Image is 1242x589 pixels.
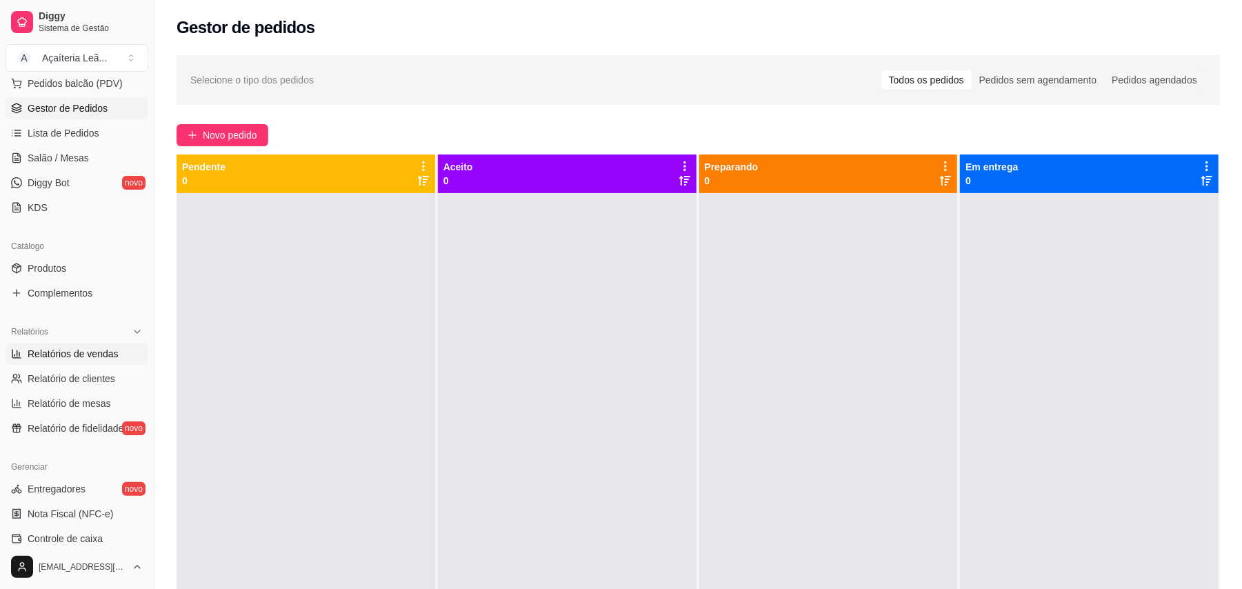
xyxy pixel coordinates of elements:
p: 0 [182,174,226,188]
a: Diggy Botnovo [6,172,148,194]
p: 0 [443,174,473,188]
p: Em entrega [965,160,1018,174]
div: Pedidos agendados [1104,70,1205,90]
p: Aceito [443,160,473,174]
a: Relatório de fidelidadenovo [6,417,148,439]
span: Gestor de Pedidos [28,101,108,115]
div: Pedidos sem agendamento [972,70,1104,90]
span: [EMAIL_ADDRESS][DOMAIN_NAME] [39,561,126,572]
span: Relatórios de vendas [28,347,119,361]
span: Diggy Bot [28,176,70,190]
span: Diggy [39,10,143,23]
span: Produtos [28,261,66,275]
a: Nota Fiscal (NFC-e) [6,503,148,525]
a: Controle de caixa [6,528,148,550]
button: [EMAIL_ADDRESS][DOMAIN_NAME] [6,550,148,583]
span: Relatório de clientes [28,372,115,386]
span: Salão / Mesas [28,151,89,165]
a: Produtos [6,257,148,279]
span: plus [188,130,197,140]
div: Açaíteria Leã ... [42,51,107,65]
a: Complementos [6,282,148,304]
a: DiggySistema de Gestão [6,6,148,39]
span: Lista de Pedidos [28,126,99,140]
a: Salão / Mesas [6,147,148,169]
span: Selecione o tipo dos pedidos [190,72,314,88]
p: 0 [965,174,1018,188]
p: Pendente [182,160,226,174]
a: Relatórios de vendas [6,343,148,365]
a: KDS [6,197,148,219]
button: Novo pedido [177,124,268,146]
span: Controle de caixa [28,532,103,546]
p: Preparando [705,160,759,174]
span: Complementos [28,286,92,300]
span: Relatório de mesas [28,397,111,410]
span: Entregadores [28,482,86,496]
button: Pedidos balcão (PDV) [6,72,148,94]
button: Select a team [6,44,148,72]
span: Sistema de Gestão [39,23,143,34]
span: Novo pedido [203,128,257,143]
span: A [17,51,31,65]
div: Todos os pedidos [881,70,972,90]
a: Relatório de mesas [6,392,148,415]
h2: Gestor de pedidos [177,17,315,39]
a: Relatório de clientes [6,368,148,390]
span: Pedidos balcão (PDV) [28,77,123,90]
a: Entregadoresnovo [6,478,148,500]
span: Relatórios [11,326,48,337]
div: Catálogo [6,235,148,257]
div: Gerenciar [6,456,148,478]
p: 0 [705,174,759,188]
span: Relatório de fidelidade [28,421,123,435]
a: Gestor de Pedidos [6,97,148,119]
span: Nota Fiscal (NFC-e) [28,507,113,521]
span: KDS [28,201,48,214]
a: Lista de Pedidos [6,122,148,144]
